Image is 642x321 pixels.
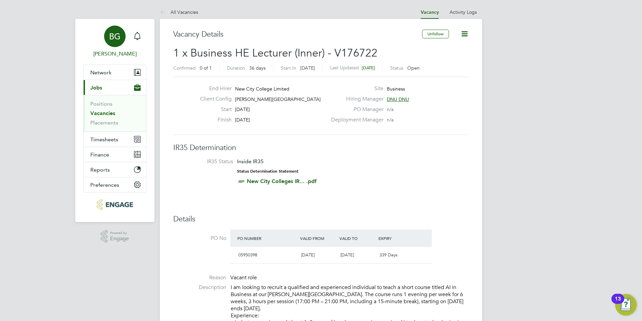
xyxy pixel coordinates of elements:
[327,96,383,103] label: Hiring Manager
[300,65,315,71] span: [DATE]
[84,162,146,177] button: Reports
[90,167,110,173] span: Reports
[379,252,398,258] span: 339 Days
[230,274,257,281] span: Vacant role
[195,85,232,92] label: End Hirer
[450,9,477,15] a: Activity Logs
[173,274,226,281] label: Reason
[173,143,469,153] h3: IR35 Determination
[97,199,133,210] img: carbonrecruitment-logo-retina.png
[109,32,121,41] span: BG
[90,84,102,91] span: Jobs
[327,106,383,113] label: PO Manager
[195,106,232,113] label: Start
[227,65,245,71] label: Duration
[407,65,420,71] span: Open
[235,96,321,102] span: [PERSON_NAME][GEOGRAPHIC_DATA]
[195,116,232,123] label: Finish
[301,252,315,258] span: [DATE]
[90,101,112,107] a: Positions
[90,69,111,76] span: Network
[195,96,232,103] label: Client Config
[249,65,266,71] span: 36 days
[327,85,383,92] label: Site
[421,9,439,15] a: Vacancy
[84,132,146,147] button: Timesheets
[330,65,359,71] label: Last Updated
[247,178,317,184] a: New City Colleges IR... .pdf
[390,65,403,71] label: Status
[422,30,449,38] button: Unfollow
[235,86,289,92] span: New City College Limited
[90,110,115,116] a: Vacancies
[327,116,383,123] label: Deployment Manager
[173,235,226,242] label: PO No
[83,26,146,58] a: BG[PERSON_NAME]
[377,232,416,244] div: Expiry
[387,86,405,92] span: Business
[173,284,226,291] label: Description
[90,136,118,143] span: Timesheets
[362,65,375,71] span: [DATE]
[200,65,212,71] span: 0 of 1
[235,106,250,112] span: [DATE]
[83,50,146,58] span: Becky Green
[173,65,196,71] label: Confirmed
[84,80,146,95] button: Jobs
[387,106,394,112] span: n/a
[84,177,146,192] button: Preferences
[235,117,250,123] span: [DATE]
[173,46,377,60] span: 1 x Business HE Lecturer (Inner) - V176722
[160,9,198,15] a: All Vacancies
[84,65,146,80] button: Network
[83,199,146,210] a: Go to home page
[180,158,233,165] label: IR35 Status
[110,236,129,242] span: Engage
[84,95,146,132] div: Jobs
[281,65,296,71] label: Start In
[90,119,118,126] a: Placements
[237,158,264,165] span: Inside IR35
[338,232,377,244] div: Valid To
[340,252,354,258] span: [DATE]
[173,214,469,224] h3: Details
[90,151,109,158] span: Finance
[173,30,422,39] h3: Vacancy Details
[236,232,299,244] div: PO Number
[110,230,129,236] span: Powered by
[615,299,621,308] div: 13
[387,96,409,102] span: DNU DNU
[615,294,637,316] button: Open Resource Center, 13 new notifications
[101,230,129,243] a: Powered byEngage
[90,182,119,188] span: Preferences
[84,147,146,162] button: Finance
[387,117,394,123] span: n/a
[299,232,338,244] div: Valid From
[75,19,154,222] nav: Main navigation
[238,252,257,258] span: 05950398
[237,169,299,174] strong: Status Determination Statement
